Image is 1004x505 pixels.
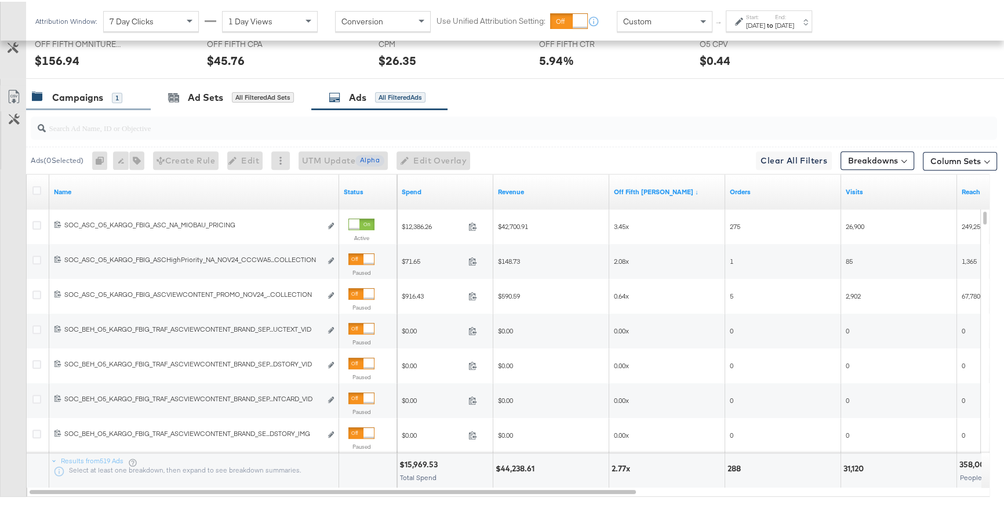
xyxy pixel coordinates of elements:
span: 0 [962,429,965,438]
span: 26,900 [846,220,864,229]
a: 9/20 Update [614,186,721,195]
div: All Filtered Ads [375,90,425,101]
span: CPM [379,37,465,48]
span: $71.65 [402,255,464,264]
span: 0 [730,359,733,368]
div: $45.76 [207,50,245,67]
a: Ad Name. [54,186,334,195]
span: 67,780 [962,290,980,299]
span: $0.00 [402,359,464,368]
div: 31,120 [843,462,867,473]
label: Use Unified Attribution Setting: [436,14,545,25]
span: 275 [730,220,740,229]
div: $0.44 [700,50,730,67]
div: 2.77x [612,462,634,473]
span: 1 [730,255,733,264]
div: [DATE] [746,19,765,28]
div: Campaigns [52,89,103,103]
div: $44,238.61 [496,462,538,473]
div: Ads [349,89,366,103]
label: Paused [348,337,374,344]
a: Omniture Visits [846,186,952,195]
span: 0 [730,429,733,438]
span: O5 CPV [700,37,787,48]
strong: to [765,19,775,28]
span: 7 Day Clicks [110,14,154,25]
input: Search Ad Name, ID or Objective [46,110,910,133]
span: 2,902 [846,290,861,299]
div: SOC_BEH_O5_KARGO_FBIG_TRAF_ASCVIEWCONTENT_BRAND_SEP...DSTORY_VID [64,358,321,367]
span: 1,365 [962,255,977,264]
span: 0 [846,394,849,403]
span: 0 [962,394,965,403]
span: 0 [730,325,733,333]
label: Active [348,232,374,240]
span: 3.45x [614,220,629,229]
span: Custom [623,14,652,25]
span: $0.00 [402,429,464,438]
span: $42,700.91 [498,220,528,229]
span: 0.00x [614,325,629,333]
span: 85 [846,255,853,264]
label: Paused [348,302,374,310]
div: Attribution Window: [35,16,97,24]
div: 0 [92,150,113,168]
span: OFF FIFTH CTR [539,37,626,48]
span: 5 [730,290,733,299]
div: All Filtered Ad Sets [232,90,294,101]
label: Paused [348,441,374,449]
span: ↑ [714,20,725,24]
div: SOC_BEH_O5_KARGO_FBIG_TRAF_ASCVIEWCONTENT_BRAND_SEP...NTCARD_VID [64,393,321,402]
span: 0.00x [614,359,629,368]
span: 0.00x [614,394,629,403]
span: $0.00 [402,325,464,333]
label: Paused [348,267,374,275]
span: $0.00 [498,394,513,403]
span: OFF FIFTH OMNITURE AOV [35,37,122,48]
button: Breakdowns [841,150,914,168]
label: Start: [746,12,765,19]
div: SOC_ASC_O5_KARGO_FBIG_ASC_NA_MIOBAU_PRICING [64,219,321,228]
span: OFF FIFTH CPA [207,37,294,48]
div: 5.94% [539,50,574,67]
span: $0.00 [498,325,513,333]
span: Conversion [341,14,383,25]
span: $0.00 [498,359,513,368]
span: 0 [962,325,965,333]
span: 2.08x [614,255,629,264]
div: $15,969.53 [399,457,441,468]
span: 1 Day Views [228,14,272,25]
a: Shows the current state of your Ad. [344,186,392,195]
div: SOC_BEH_O5_KARGO_FBIG_TRAF_ASCVIEWCONTENT_BRAND_SE...DSTORY_IMG [64,427,321,437]
div: [DATE] [775,19,794,28]
span: $0.00 [498,429,513,438]
button: Column Sets [923,150,997,169]
div: 1 [112,91,122,101]
span: $916.43 [402,290,464,299]
div: Ads ( 0 Selected) [31,154,83,164]
div: SOC_ASC_O5_KARGO_FBIG_ASCHighPriority_NA_NOV24_CCCWA5...COLLECTION [64,253,321,263]
div: 288 [727,462,744,473]
div: SOC_BEH_O5_KARGO_FBIG_TRAF_ASCVIEWCONTENT_BRAND_SEP...UCTEXT_VID [64,323,321,332]
div: 358,007 [959,457,992,468]
a: The total amount spent to date. [402,186,489,195]
div: $156.94 [35,50,79,67]
span: $590.59 [498,290,520,299]
label: Paused [348,372,374,379]
a: Omniture Revenue [498,186,605,195]
span: 249,252 [962,220,984,229]
div: Ad Sets [188,89,223,103]
a: Omniture Orders [730,186,836,195]
span: People [960,471,982,480]
label: End: [775,12,794,19]
div: SOC_ASC_O5_KARGO_FBIG_ASCVIEWCONTENT_PROMO_NOV24_...COLLECTION [64,288,321,297]
span: Clear All Filters [761,152,827,166]
span: 0 [846,325,849,333]
span: 0 [846,429,849,438]
div: $26.35 [379,50,416,67]
span: 0 [962,359,965,368]
span: 0.00x [614,429,629,438]
span: $148.73 [498,255,520,264]
span: $12,386.26 [402,220,464,229]
button: Clear All Filters [756,150,832,168]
